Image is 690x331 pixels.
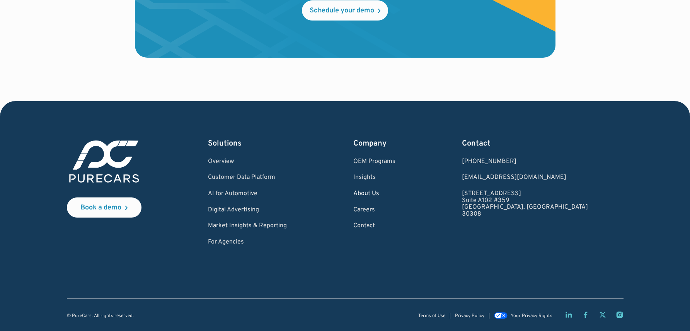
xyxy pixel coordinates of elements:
[353,190,395,197] a: About Us
[462,190,588,218] a: [STREET_ADDRESS]Suite A102 #359[GEOGRAPHIC_DATA], [GEOGRAPHIC_DATA]30308
[67,197,141,218] a: Book a demo
[582,311,589,319] a: Facebook page
[353,207,395,214] a: Careers
[208,138,287,149] div: Solutions
[353,138,395,149] div: Company
[208,239,287,246] a: For Agencies
[208,158,287,165] a: Overview
[494,313,552,319] a: Your Privacy Rights
[455,314,484,319] a: Privacy Policy
[353,158,395,165] a: OEM Programs
[616,311,624,319] a: Instagram page
[462,174,588,181] a: Email us
[208,174,287,181] a: Customer Data Platform
[462,158,588,165] div: [PHONE_NUMBER]
[418,314,445,319] a: Terms of Use
[565,311,572,319] a: LinkedIn page
[67,138,141,185] img: purecars logo
[599,311,607,319] a: Twitter X page
[208,190,287,197] a: AI for Automotive
[353,174,395,181] a: Insights
[462,138,588,149] div: Contact
[353,223,395,230] a: Contact
[208,223,287,230] a: Market Insights & Reporting
[511,314,552,319] div: Your Privacy Rights
[67,314,134,319] div: © PureCars. All rights reserved.
[302,0,388,21] a: Schedule your demo
[80,204,121,211] div: Book a demo
[208,207,287,214] a: Digital Advertising
[310,7,374,14] div: Schedule your demo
